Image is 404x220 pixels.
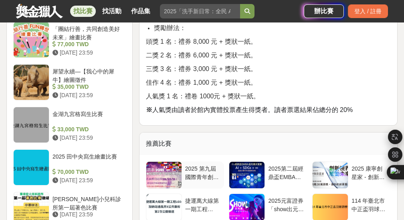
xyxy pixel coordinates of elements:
[146,93,260,100] span: 人氣獎 1 名：禮卷 1000元 + 獎狀一紙。
[146,79,257,86] span: 佳作 4 名：禮券 1,000 元 + 獎狀一紙。
[13,22,126,58] a: 「團結行善，共同創造美好未來」繪畫比賽 77,000 TWD [DATE] 23:59
[53,195,123,210] div: [PERSON_NAME]小兒科診所第一屆著色比賽
[146,106,152,113] strong: ※
[348,4,388,18] div: 登入 / 註冊
[53,49,123,57] div: [DATE] 23:59
[268,197,304,212] div: 2025元富證券「show出元富，理財更有Fu！」影音競賽活動
[53,67,123,83] div: 犀望永續—【我心中的犀牛】繪圖徵件
[185,197,221,212] div: 捷運萬大線第一期工程LG04加蚋站通風井X公共藝術第2次公開徵選
[268,165,304,180] div: 2025第二屆經鼎盃EMBA盈利模式競賽
[53,110,123,125] div: 金湖九宮格寫生比賽
[146,38,257,45] span: 頭獎 1 名：禮券 8,000 元 + 獎狀一紙。
[53,40,123,49] div: 77,000 TWD
[154,24,186,31] span: 獎勵辦法：
[53,91,123,100] div: [DATE] 23:59
[185,165,221,180] div: 2025 第九屆國際青年創意美學競賽
[53,153,123,168] div: 2025 田中央寫生繪畫比賽
[146,52,257,59] span: 二獎 2 名：禮券 6,000 元 + 獎狀一紙。
[53,134,123,142] div: [DATE] 23:59
[139,132,397,155] div: 推薦比賽
[160,4,240,18] input: 2025「洗手新日常：全民 ALL IN」洗手歌全台徵選
[53,176,123,185] div: [DATE] 23:59
[53,125,123,134] div: 33,000 TWD
[70,6,96,17] a: 找比賽
[351,197,388,212] div: 114 年臺北市中正盃羽球錦標賽
[312,161,391,189] a: 2025 康寧創星家 - 創新應用競賽
[13,107,126,143] a: 金湖九宮格寫生比賽 33,000 TWD [DATE] 23:59
[13,64,126,100] a: 犀望永續—【我心中的犀牛】繪圖徵件 35,000 TWD [DATE] 23:59
[53,83,123,91] div: 35,000 TWD
[53,25,123,40] div: 「團結行善，共同創造美好未來」繪畫比賽
[304,4,344,18] a: 辦比賽
[99,6,125,17] a: 找活動
[229,161,307,189] a: 2025第二屆經鼎盃EMBA盈利模式競賽
[128,6,154,17] a: 作品集
[146,161,224,189] a: 2025 第九屆國際青年創意美學競賽
[53,210,123,219] div: [DATE] 23:59
[351,165,388,180] div: 2025 康寧創星家 - 創新應用競賽
[146,106,353,113] span: 人氣獎由讀者於館內實體投票產生得獎者。讀者票選結果佔總分的 20%
[53,168,123,176] div: 70,000 TWD
[13,149,126,185] a: 2025 田中央寫生繪畫比賽 70,000 TWD [DATE] 23:59
[146,65,257,72] span: 三獎 3 名：禮券 3,000 元 + 獎狀一紙。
